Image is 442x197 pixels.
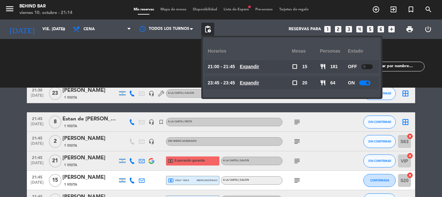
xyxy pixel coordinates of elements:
[323,25,332,33] i: looks_one
[168,178,189,183] span: visa * 8014
[363,154,396,167] button: SIN CONFIRMAR
[49,135,61,148] span: 2
[368,159,391,163] span: SIN CONFIRMAR
[355,25,364,33] i: looks_4
[29,173,45,180] span: 21:45
[424,25,432,33] i: power_settings_new
[387,25,396,33] i: add_box
[292,42,320,60] div: Mesas
[197,178,217,182] span: mercadopago
[149,139,154,144] i: headset_mic
[252,8,276,11] span: Pre-acceso
[368,120,391,124] span: SIN CONFIRMAR
[190,8,220,11] span: Disponibilidad
[64,143,77,148] span: 1 Visita
[302,79,307,87] span: 20
[29,161,45,168] span: [DATE]
[293,138,301,145] i: subject
[320,80,326,86] span: restaurant
[62,86,117,95] div: [PERSON_NAME]
[363,135,396,148] button: SIN CONFIRMAR
[130,8,157,11] span: Mis reservas
[5,4,15,14] i: menu
[49,174,61,187] span: 15
[208,79,235,87] span: 23:45 - 23:45
[292,80,298,86] span: check_box_outline_blank
[293,177,301,184] i: subject
[49,87,61,100] span: 23
[208,63,235,70] span: 21:00 - 21:45
[363,116,396,129] button: SIN CONFIRMAR
[289,27,321,31] span: Reservas para
[64,124,77,129] span: 1 Visita
[377,25,385,33] i: looks_6
[363,174,396,187] button: CONFIRMADA
[64,163,77,168] span: 1 Visita
[276,8,312,11] span: Tarjetas de regalo
[348,63,357,70] span: OFF
[64,95,77,100] span: 1 Visita
[374,63,424,70] input: Filtrar por nombre...
[223,179,249,181] span: A LA CARTA | SALON
[372,6,380,13] i: add_circle_outline
[157,8,190,11] span: Mapa de mesas
[320,42,348,60] div: personas
[60,25,68,33] i: arrow_drop_down
[330,63,338,70] span: 181
[29,142,45,149] span: [DATE]
[62,154,117,162] div: [PERSON_NAME]
[29,134,45,142] span: 21:45
[407,153,413,159] i: cancel
[320,64,326,69] span: restaurant
[390,6,397,13] i: exit_to_app
[5,4,15,16] button: menu
[62,173,117,182] div: [PERSON_NAME]
[407,133,413,140] i: cancel
[402,90,409,97] i: border_all
[62,115,117,123] div: Estan de [PERSON_NAME]
[62,134,117,143] div: [PERSON_NAME]
[334,25,342,33] i: looks_two
[29,86,45,93] span: 21:30
[168,178,174,183] i: local_atm
[223,159,249,162] span: A LA CARTA | SALON
[293,118,301,126] i: subject
[168,140,197,142] span: Sin menú asignado
[348,42,376,60] div: Estado
[49,116,61,129] span: 8
[168,158,173,164] i: local_atm
[407,6,415,13] i: turned_in_not
[19,3,72,10] div: Behind Bar
[168,92,194,94] span: A LA CARTA | SALON
[204,25,212,33] span: pending_actions
[49,154,61,167] span: 21
[302,63,307,70] span: 15
[248,5,251,9] span: fiber_manual_record
[5,22,39,36] i: [DATE]
[292,64,298,69] span: check_box_outline_blank
[419,19,437,39] div: LOG OUT
[348,79,355,87] span: ON
[240,64,259,69] u: Expandir
[158,119,164,125] i: turned_in_not
[406,25,414,33] span: print
[208,42,292,60] div: Horarios
[29,93,45,101] span: [DATE]
[149,158,154,164] img: google-logo.png
[83,27,95,31] span: Cena
[64,182,77,187] span: 1 Visita
[19,10,72,16] div: viernes 10. octubre - 21:14
[240,80,259,85] u: Expandir
[149,119,154,125] i: headset_mic
[370,179,389,182] span: CONFIRMADA
[29,180,45,188] span: [DATE]
[368,140,391,143] span: SIN CONFIRMAR
[425,6,432,13] i: search
[220,8,252,11] span: Lista de Espera
[175,158,205,163] span: Esperando garantía
[402,118,409,126] i: border_all
[366,25,374,33] i: looks_5
[168,120,192,123] span: A LA CARTA | PATIO
[29,122,45,129] span: [DATE]
[29,154,45,161] span: 21:45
